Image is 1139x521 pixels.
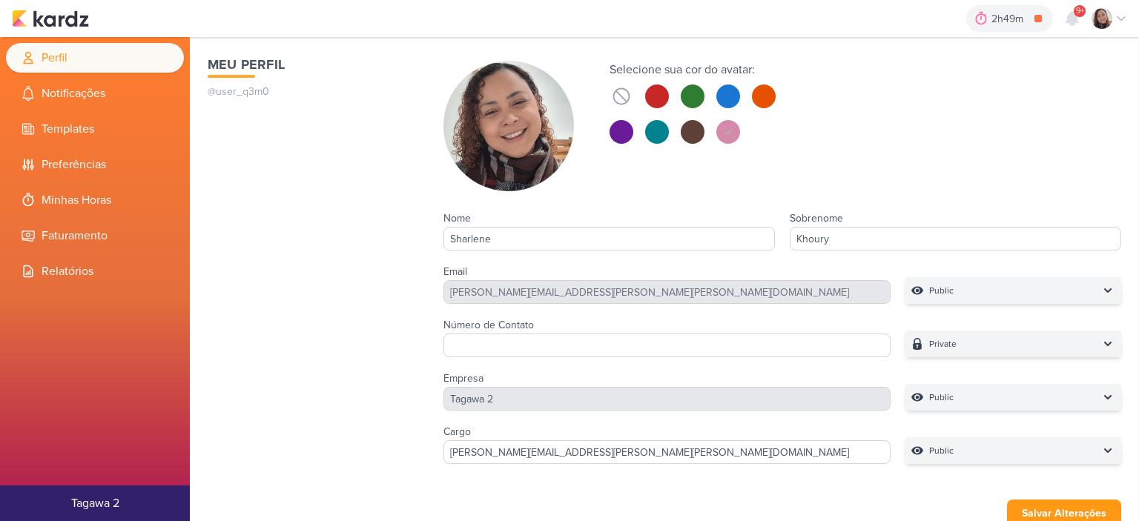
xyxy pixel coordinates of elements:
label: Número de Contato [443,319,534,331]
img: Sharlene Khoury [443,61,574,191]
li: Templates [6,114,184,144]
li: Relatórios [6,256,184,286]
button: Public [905,277,1121,304]
label: Empresa [443,372,483,385]
img: kardz.app [12,10,89,27]
label: Email [443,265,467,278]
p: Public [929,443,954,458]
h1: Meu Perfil [208,55,414,75]
div: Selecione sua cor do avatar: [610,61,776,79]
li: Minhas Horas [6,185,184,215]
label: Nome [443,212,471,225]
span: 9+ [1076,5,1084,17]
li: Notificações [6,79,184,108]
label: Sobrenome [790,212,843,225]
li: Perfil [6,43,184,73]
p: @user_q3m0 [208,84,414,99]
p: Private [929,336,957,351]
li: Faturamento [6,221,184,250]
label: Cargo [443,425,471,438]
p: Public [929,390,954,405]
div: 2h49m [991,11,1028,27]
button: Public [905,384,1121,411]
button: Private [905,331,1121,357]
img: Sharlene Khoury [1092,8,1112,29]
button: Public [905,437,1121,464]
div: [PERSON_NAME][EMAIL_ADDRESS][PERSON_NAME][PERSON_NAME][DOMAIN_NAME] [443,280,891,304]
p: Public [929,283,954,298]
li: Preferências [6,150,184,179]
